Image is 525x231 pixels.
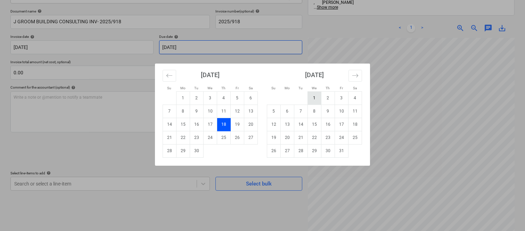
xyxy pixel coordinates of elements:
[267,105,281,118] td: Sunday, October 5, 2025
[312,86,317,90] small: We
[167,86,172,90] small: Su
[217,131,231,144] td: Thursday, September 25, 2025
[244,105,258,118] td: Saturday, September 13, 2025
[177,118,190,131] td: Monday, September 15, 2025
[177,144,190,157] td: Monday, September 29, 2025
[294,144,308,157] td: Tuesday, October 28, 2025
[190,118,204,131] td: Tuesday, September 16, 2025
[305,71,324,79] strong: [DATE]
[163,105,177,118] td: Sunday, September 7, 2025
[190,105,204,118] td: Tuesday, September 9, 2025
[267,118,281,131] td: Sunday, October 12, 2025
[177,131,190,144] td: Monday, September 22, 2025
[348,131,362,144] td: Saturday, October 25, 2025
[299,86,303,90] small: Tu
[335,105,348,118] td: Friday, October 10, 2025
[231,91,244,105] td: Friday, September 5, 2025
[281,131,294,144] td: Monday, October 20, 2025
[190,144,204,157] td: Tuesday, September 30, 2025
[335,144,348,157] td: Friday, October 31, 2025
[180,86,186,90] small: Mo
[201,71,220,79] strong: [DATE]
[308,105,321,118] td: Wednesday, October 8, 2025
[326,86,330,90] small: Th
[195,86,199,90] small: Tu
[204,91,217,105] td: Wednesday, September 3, 2025
[294,105,308,118] td: Tuesday, October 7, 2025
[163,118,177,131] td: Sunday, September 14, 2025
[217,91,231,105] td: Thursday, September 4, 2025
[321,105,335,118] td: Thursday, October 9, 2025
[321,91,335,105] td: Thursday, October 2, 2025
[308,118,321,131] td: Wednesday, October 15, 2025
[490,198,525,231] iframe: Chat Widget
[308,144,321,157] td: Wednesday, October 29, 2025
[217,118,231,131] td: Selected. Thursday, September 18, 2025
[267,144,281,157] td: Sunday, October 26, 2025
[208,86,213,90] small: We
[353,86,357,90] small: Sa
[190,131,204,144] td: Tuesday, September 23, 2025
[190,91,204,105] td: Tuesday, September 2, 2025
[244,118,258,131] td: Saturday, September 20, 2025
[321,131,335,144] td: Thursday, October 23, 2025
[231,131,244,144] td: Friday, September 26, 2025
[249,86,253,90] small: Sa
[294,131,308,144] td: Tuesday, October 21, 2025
[348,70,362,82] button: Move forward to switch to the next month.
[204,118,217,131] td: Wednesday, September 17, 2025
[321,144,335,157] td: Thursday, October 30, 2025
[281,118,294,131] td: Monday, October 13, 2025
[244,91,258,105] td: Saturday, September 6, 2025
[335,131,348,144] td: Friday, October 24, 2025
[294,118,308,131] td: Tuesday, October 14, 2025
[163,144,177,157] td: Sunday, September 28, 2025
[335,118,348,131] td: Friday, October 17, 2025
[281,144,294,157] td: Monday, October 27, 2025
[321,118,335,131] td: Thursday, October 16, 2025
[281,105,294,118] td: Monday, October 6, 2025
[231,105,244,118] td: Friday, September 12, 2025
[204,131,217,144] td: Wednesday, September 24, 2025
[231,118,244,131] td: Friday, September 19, 2025
[163,70,176,82] button: Move backward to switch to the previous month.
[308,91,321,105] td: Wednesday, October 1, 2025
[340,86,343,90] small: Fr
[204,105,217,118] td: Wednesday, September 10, 2025
[348,105,362,118] td: Saturday, October 11, 2025
[272,86,276,90] small: Su
[308,131,321,144] td: Wednesday, October 22, 2025
[267,131,281,144] td: Sunday, October 19, 2025
[177,91,190,105] td: Monday, September 1, 2025
[222,86,226,90] small: Th
[348,91,362,105] td: Saturday, October 4, 2025
[285,86,290,90] small: Mo
[348,118,362,131] td: Saturday, October 18, 2025
[177,105,190,118] td: Monday, September 8, 2025
[163,131,177,144] td: Sunday, September 21, 2025
[244,131,258,144] td: Saturday, September 27, 2025
[155,64,370,166] div: Calendar
[236,86,239,90] small: Fr
[335,91,348,105] td: Friday, October 3, 2025
[217,105,231,118] td: Thursday, September 11, 2025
